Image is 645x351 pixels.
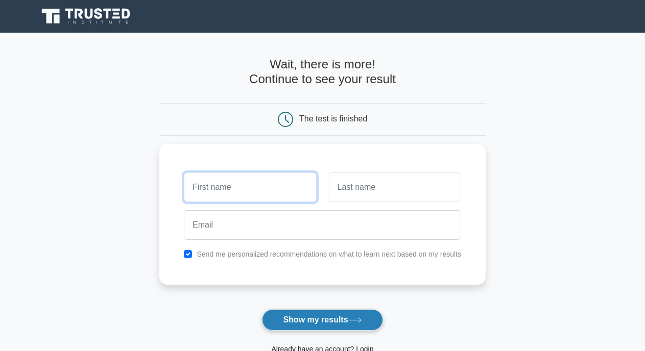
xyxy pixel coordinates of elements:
input: Last name [329,172,461,202]
input: First name [184,172,316,202]
div: The test is finished [299,114,367,123]
input: Email [184,210,461,240]
button: Show my results [262,309,383,331]
label: Send me personalized recommendations on what to learn next based on my results [197,250,461,258]
h4: Wait, there is more! Continue to see your result [159,57,486,87]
